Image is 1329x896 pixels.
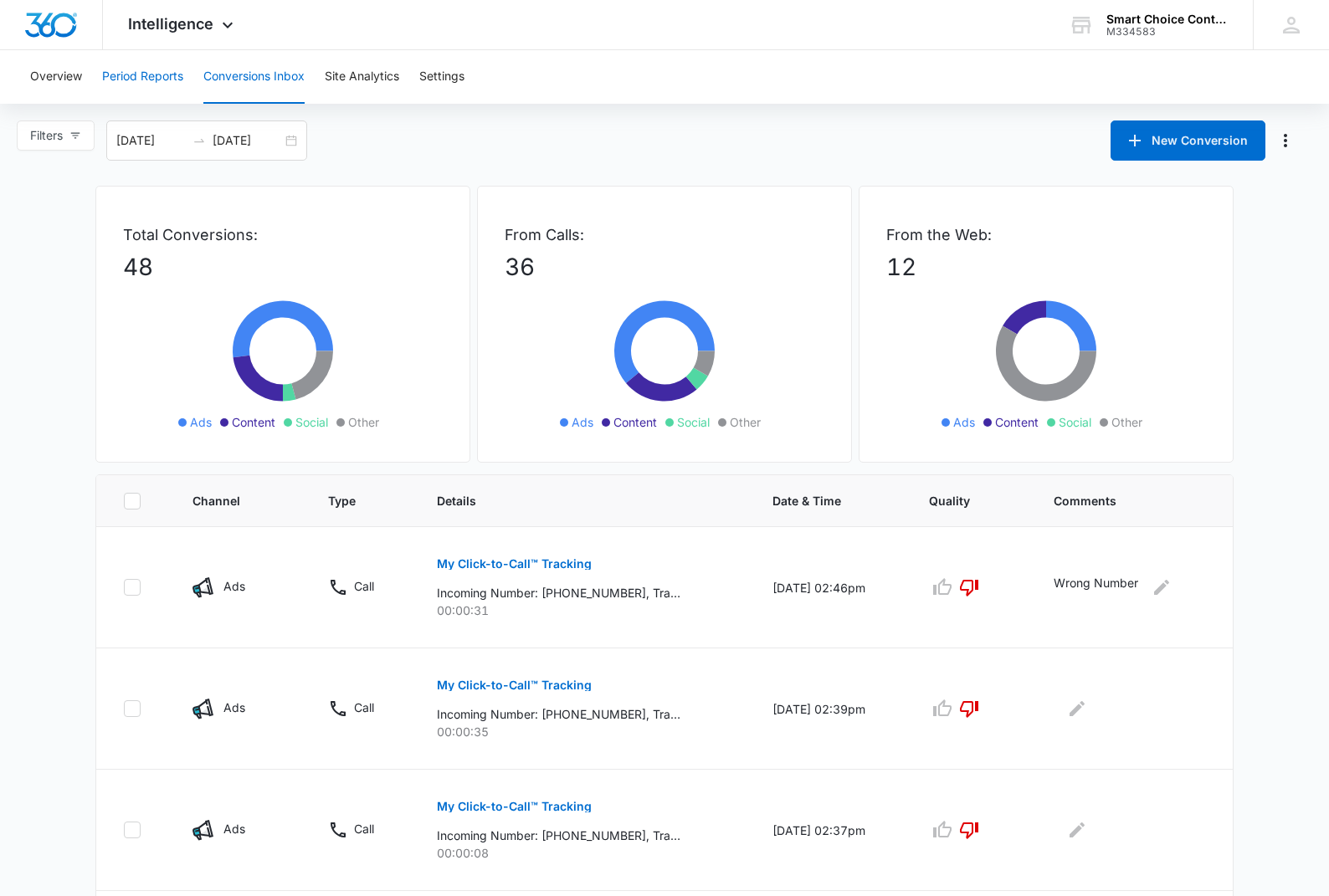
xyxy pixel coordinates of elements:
span: Social [677,413,710,431]
span: Content [232,413,275,431]
button: Site Analytics [325,50,399,104]
span: Social [295,413,328,431]
button: New Conversion [1111,120,1265,161]
span: Social [1059,413,1091,431]
span: Ads [190,413,212,431]
p: Incoming Number: [PHONE_NUMBER], Tracking Number: [PHONE_NUMBER], Ring To: [PHONE_NUMBER], Caller... [437,705,680,723]
p: My Click-to-Call™ Tracking [437,679,592,691]
span: Quality [929,492,989,509]
button: Edit Comments [1064,817,1090,843]
p: Incoming Number: [PHONE_NUMBER], Tracking Number: [PHONE_NUMBER], Ring To: [PHONE_NUMBER], Caller... [437,827,680,844]
span: Ads [572,413,593,431]
p: 00:00:08 [437,844,732,862]
p: Ads [223,820,245,837]
p: From Calls: [505,223,824,246]
p: 00:00:35 [437,723,732,740]
p: Wrong Number [1054,574,1138,601]
p: Incoming Number: [PHONE_NUMBER], Tracking Number: [PHONE_NUMBER], Ring To: [PHONE_NUMBER], Caller... [437,584,680,602]
span: Other [1111,413,1142,431]
p: My Click-to-Call™ Tracking [437,801,592,812]
p: Call [354,699,374,716]
button: Period Reports [102,50,183,104]
p: Call [354,577,374,595]
td: [DATE] 02:37pm [752,770,910,891]
button: Filters [17,120,95,151]
p: Ads [223,577,245,595]
button: My Click-to-Call™ Tracking [437,544,592,584]
span: Ads [953,413,975,431]
span: Channel [192,492,264,509]
span: Date & Time [772,492,865,509]
span: Content [613,413,657,431]
input: Start date [116,131,186,150]
button: Manage Numbers [1272,127,1299,154]
div: account name [1106,13,1229,26]
button: Settings [419,50,464,104]
p: From the Web: [886,223,1206,246]
button: My Click-to-Call™ Tracking [437,665,592,705]
p: 36 [505,249,824,284]
input: End date [213,131,282,150]
p: 12 [886,249,1206,284]
span: Type [328,492,372,509]
td: [DATE] 02:39pm [752,648,910,770]
p: Call [354,820,374,837]
p: My Click-to-Call™ Tracking [437,558,592,570]
span: Other [730,413,761,431]
div: account id [1106,26,1229,38]
span: Filters [30,126,63,145]
button: Edit Comments [1064,695,1090,722]
p: Total Conversions: [123,223,443,246]
p: 48 [123,249,443,284]
p: Ads [223,699,245,716]
p: 00:00:31 [437,602,732,619]
span: swap-right [192,134,206,147]
td: [DATE] 02:46pm [752,527,910,648]
button: My Click-to-Call™ Tracking [437,786,592,827]
button: Overview [30,50,82,104]
span: Comments [1054,492,1182,509]
span: Other [348,413,379,431]
button: Conversions Inbox [203,50,305,104]
span: to [192,134,206,147]
span: Intelligence [128,15,213,33]
span: Details [437,492,708,509]
span: Content [995,413,1039,431]
button: Edit Comments [1148,574,1175,601]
